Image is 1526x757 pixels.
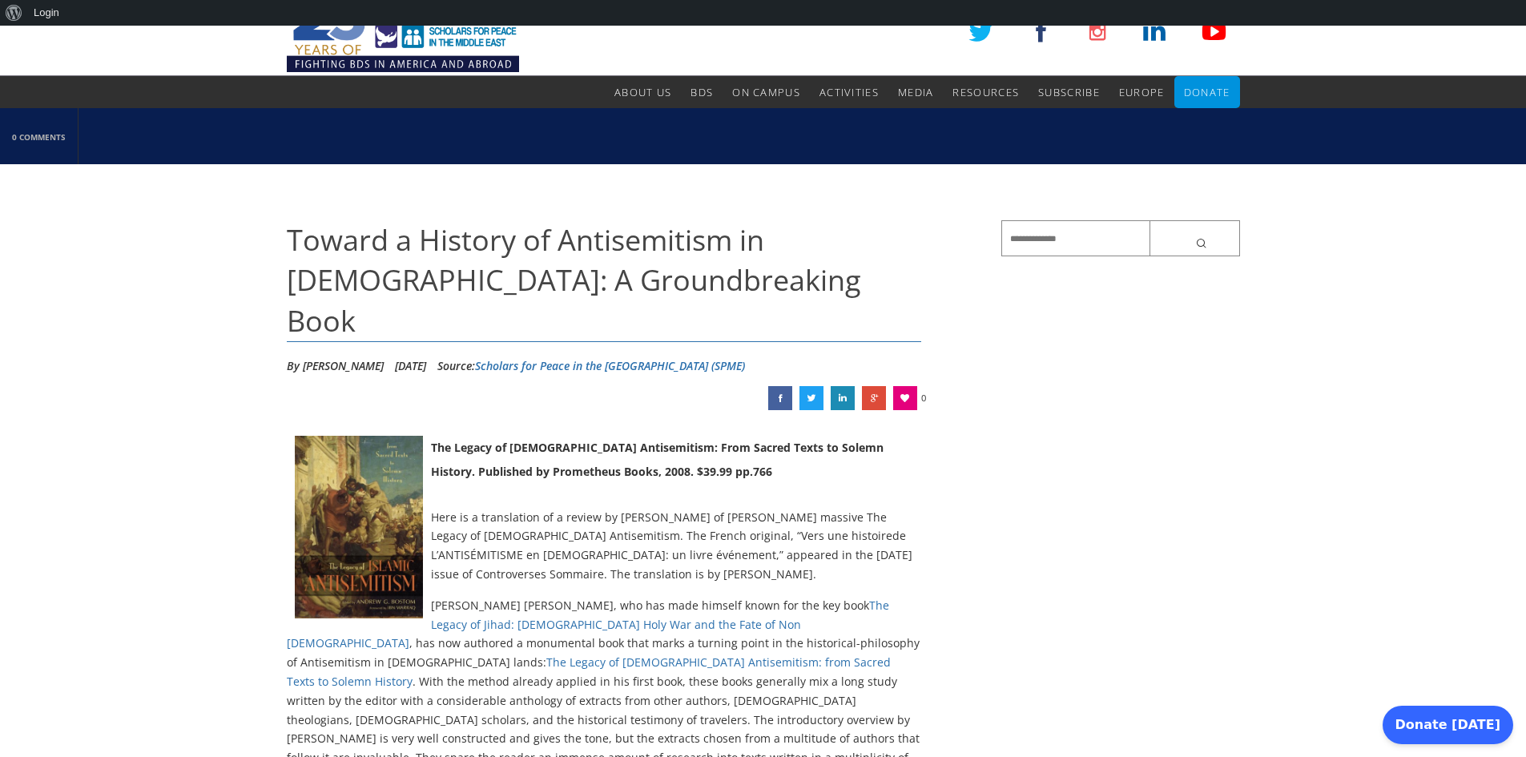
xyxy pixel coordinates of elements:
a: Toward a History of Antisemitism in Islam: A Groundbreaking Book [768,386,792,410]
a: Donate [1184,76,1230,108]
li: [DATE] [395,354,426,378]
a: On Campus [732,76,800,108]
span: On Campus [732,85,800,99]
span: Europe [1119,85,1165,99]
a: Scholars for Peace in the [GEOGRAPHIC_DATA] (SPME) [475,358,745,373]
a: Subscribe [1038,76,1100,108]
a: Media [898,76,934,108]
span: BDS [691,85,713,99]
span: About Us [614,85,671,99]
span: Subscribe [1038,85,1100,99]
a: Activities [819,76,879,108]
li: By [PERSON_NAME] [287,354,384,378]
a: Europe [1119,76,1165,108]
a: Toward a History of Antisemitism in Islam: A Groundbreaking Book [831,386,855,410]
div: Source: [437,354,745,378]
span: Donate [1184,85,1230,99]
a: The Legacy of [DEMOGRAPHIC_DATA] Antisemitism: from Sacred Texts to Solemn History [287,654,891,689]
p: Here is a translation of a review by [PERSON_NAME] of [PERSON_NAME] massive The Legacy of [DEMOGR... [287,508,922,584]
a: Resources [952,76,1019,108]
a: Toward a History of Antisemitism in Islam: A Groundbreaking Book [862,386,886,410]
span: Activities [819,85,879,99]
strong: The Legacy of [DEMOGRAPHIC_DATA] Antisemitism: From Sacred Texts to Solemn History. Published by ... [431,440,884,479]
span: Toward a History of Antisemitism in [DEMOGRAPHIC_DATA]: A Groundbreaking Book [287,220,861,340]
a: BDS [691,76,713,108]
span: Resources [952,85,1019,99]
span: 0 [921,386,926,410]
a: Toward a History of Antisemitism in Islam: A Groundbreaking Book [799,386,823,410]
img: Toward a History of Antisemitism in Islam: A Groundbreaking Book [295,436,423,619]
a: The Legacy of Jihad: [DEMOGRAPHIC_DATA] Holy War and the Fate of Non [DEMOGRAPHIC_DATA] [287,598,889,651]
span: Media [898,85,934,99]
a: About Us [614,76,671,108]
